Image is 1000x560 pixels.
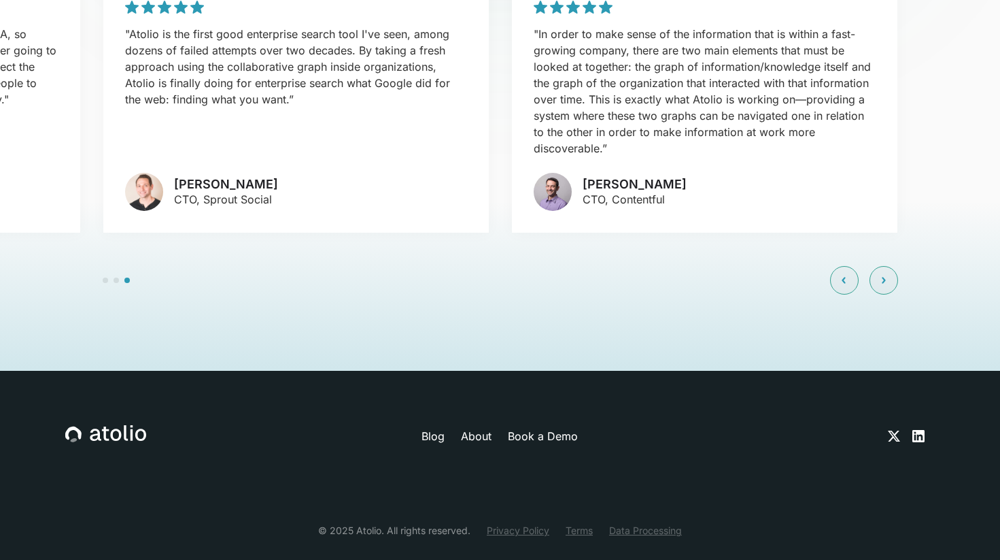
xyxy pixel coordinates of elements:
[534,26,876,157] p: "In order to make sense of the information that is within a fast-growing company, there are two m...
[932,495,1000,560] iframe: Chat Widget
[583,191,687,208] p: CTO, Contentful
[461,428,492,444] a: About
[174,191,278,208] p: CTO, Sprout Social
[421,428,445,444] a: Blog
[125,26,467,108] p: "Atolio is the first good enterprise search tool I've seen, among dozens of failed attempts over ...
[318,523,470,538] div: © 2025 Atolio. All rights reserved.
[534,173,572,211] img: avatar
[174,177,278,192] h3: [PERSON_NAME]
[609,523,682,538] a: Data Processing
[487,523,549,538] a: Privacy Policy
[583,177,687,192] h3: [PERSON_NAME]
[125,173,163,211] img: avatar
[566,523,593,538] a: Terms
[508,428,578,444] a: Book a Demo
